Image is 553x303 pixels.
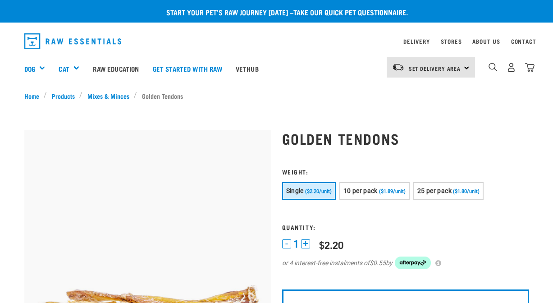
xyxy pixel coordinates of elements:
span: ($1.80/unit) [453,188,480,194]
div: $2.20 [319,239,343,250]
span: Set Delivery Area [409,67,461,70]
span: ($2.20/unit) [305,188,332,194]
nav: breadcrumbs [24,91,529,101]
a: Mixes & Minces [82,91,134,101]
button: + [301,239,310,248]
span: $0.55 [370,258,386,268]
span: ($1.89/unit) [379,188,406,194]
a: Dog [24,64,35,74]
div: or 4 interest-free instalments of by [282,257,529,269]
a: Vethub [229,50,265,87]
nav: dropdown navigation [17,30,536,53]
img: home-icon-1@2x.png [489,63,497,71]
a: Products [47,91,79,101]
h3: Weight: [282,168,529,175]
span: Single [286,187,304,194]
span: 10 per pack [343,187,378,194]
a: Stores [441,40,462,43]
button: - [282,239,291,248]
h3: Quantity: [282,224,529,230]
img: home-icon@2x.png [525,63,535,72]
a: Raw Education [86,50,146,87]
img: user.png [507,63,516,72]
a: About Us [472,40,500,43]
a: Get started with Raw [146,50,229,87]
button: Single ($2.20/unit) [282,182,336,200]
img: van-moving.png [392,63,404,71]
a: Cat [59,64,69,74]
button: 10 per pack ($1.89/unit) [339,182,410,200]
a: Contact [511,40,536,43]
img: Afterpay [395,257,431,269]
button: 25 per pack ($1.80/unit) [413,182,484,200]
a: Delivery [403,40,430,43]
span: 1 [293,239,299,249]
img: Raw Essentials Logo [24,33,122,49]
span: 25 per pack [417,187,452,194]
h1: Golden Tendons [282,130,529,147]
a: take our quick pet questionnaire. [293,10,408,14]
a: Home [24,91,44,101]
